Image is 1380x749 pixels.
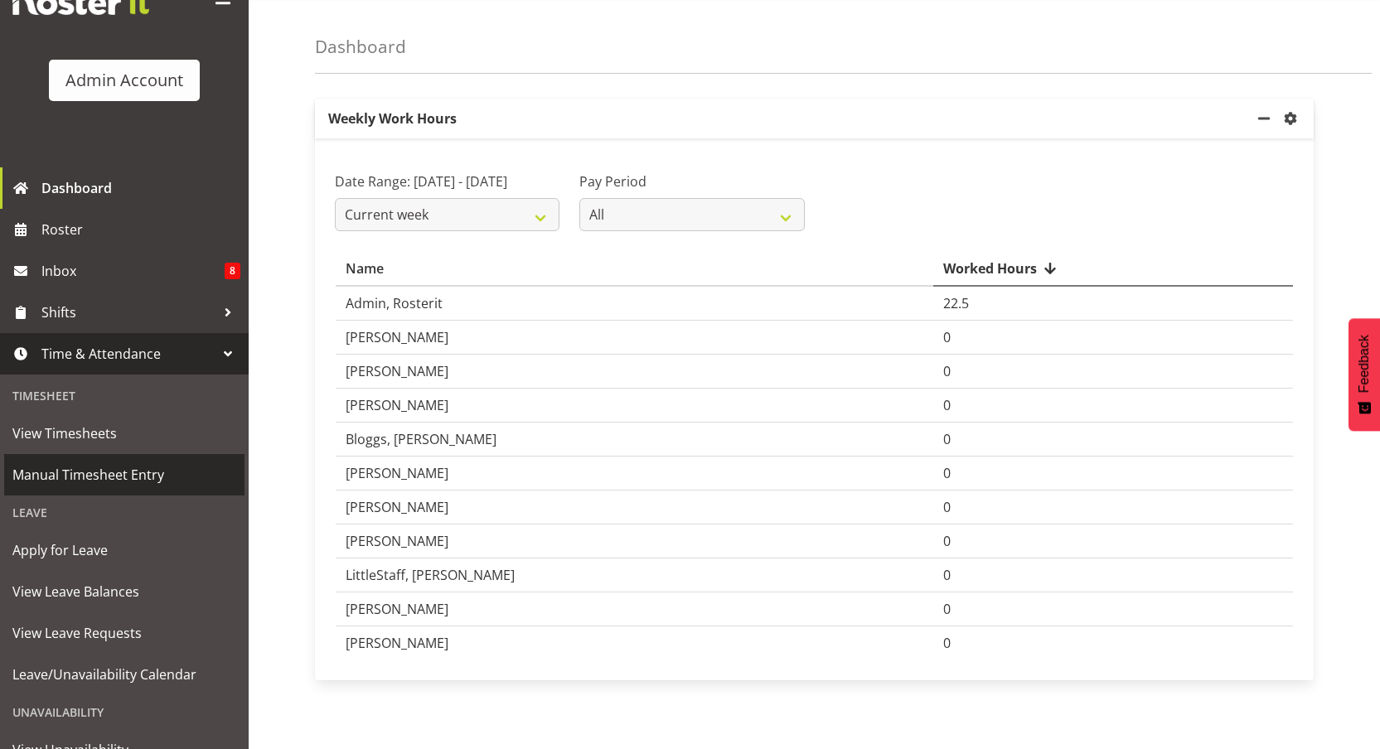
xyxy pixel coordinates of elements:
[1349,318,1380,431] button: Feedback - Show survey
[579,172,804,191] label: Pay Period
[4,413,245,454] a: View Timesheets
[336,321,933,355] td: [PERSON_NAME]
[336,355,933,389] td: [PERSON_NAME]
[12,538,236,563] span: Apply for Leave
[943,396,951,414] span: 0
[315,99,1254,138] p: Weekly Work Hours
[943,294,969,312] span: 22.5
[336,423,933,457] td: Bloggs, [PERSON_NAME]
[943,464,951,482] span: 0
[1281,109,1307,128] a: settings
[12,662,236,687] span: Leave/Unavailability Calendar
[335,172,559,191] label: Date Range: [DATE] - [DATE]
[225,263,240,279] span: 8
[943,430,951,448] span: 0
[943,259,1037,278] span: Worked Hours
[41,259,225,283] span: Inbox
[336,490,933,524] td: [PERSON_NAME]
[12,621,236,645] span: View Leave Requests
[336,558,933,592] td: LittleStaff, [PERSON_NAME]
[4,379,245,413] div: Timesheet
[943,600,951,618] span: 0
[346,259,384,278] span: Name
[943,362,951,380] span: 0
[4,529,245,571] a: Apply for Leave
[4,612,245,654] a: View Leave Requests
[336,626,933,660] td: [PERSON_NAME]
[12,579,236,604] span: View Leave Balances
[41,217,240,242] span: Roster
[943,498,951,516] span: 0
[4,454,245,495] a: Manual Timesheet Entry
[336,287,933,321] td: Admin, Rosterit
[4,695,245,729] div: Unavailability
[4,571,245,612] a: View Leave Balances
[41,341,215,366] span: Time & Attendance
[943,532,951,550] span: 0
[41,176,240,201] span: Dashboard
[12,421,236,446] span: View Timesheets
[336,592,933,626] td: [PERSON_NAME]
[943,634,951,652] span: 0
[1357,335,1372,393] span: Feedback
[943,328,951,346] span: 0
[336,524,933,558] td: [PERSON_NAME]
[336,457,933,490] td: [PERSON_NAME]
[4,654,245,695] a: Leave/Unavailability Calendar
[1254,99,1281,138] a: minimize
[4,495,245,529] div: Leave
[65,68,183,93] div: Admin Account
[336,389,933,423] td: [PERSON_NAME]
[41,300,215,325] span: Shifts
[12,462,236,487] span: Manual Timesheet Entry
[315,37,406,56] h4: Dashboard
[943,566,951,584] span: 0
